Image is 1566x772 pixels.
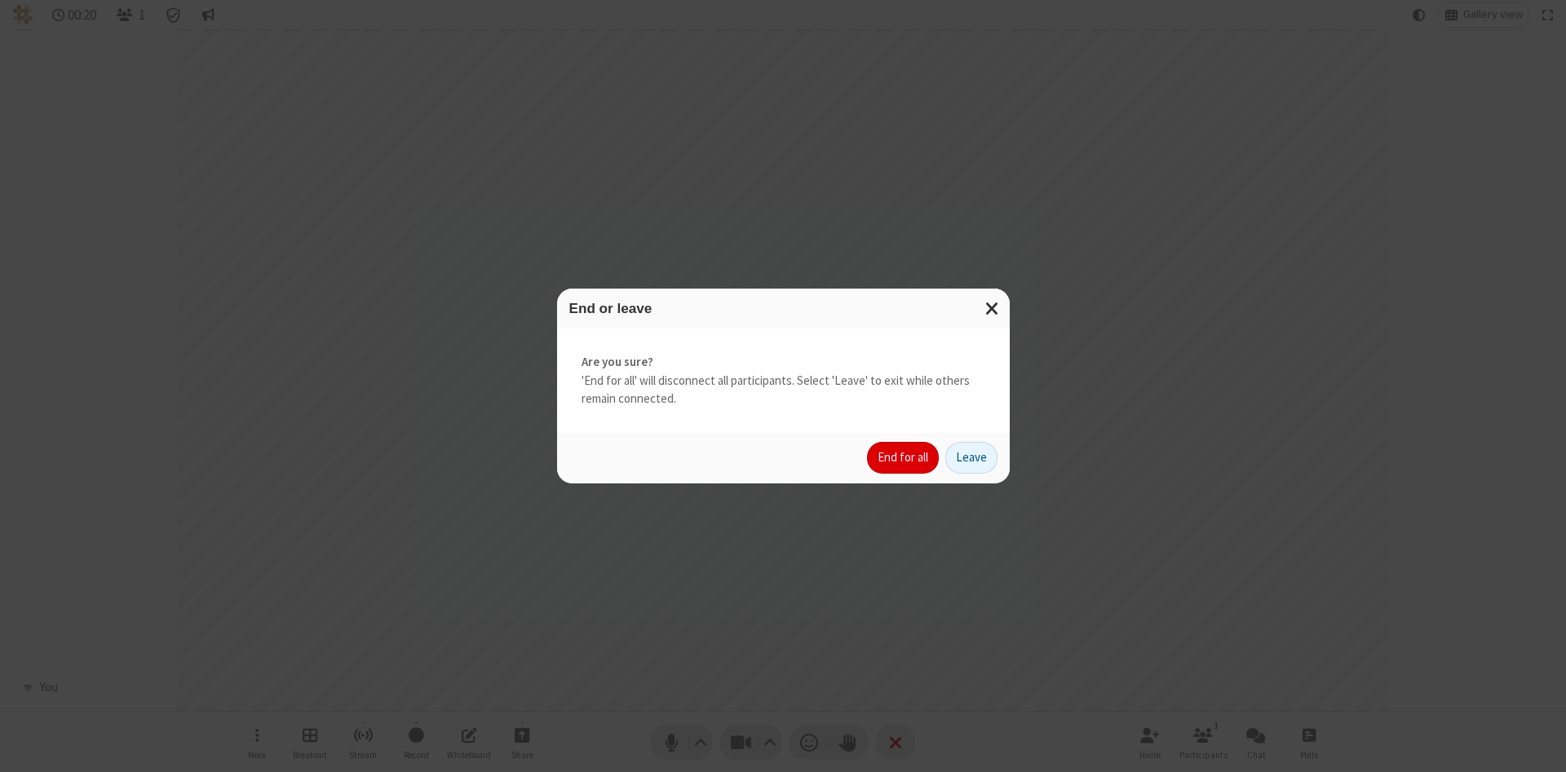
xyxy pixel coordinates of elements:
[975,289,1010,329] button: Close modal
[945,442,998,474] button: Leave
[867,442,939,474] button: End for all
[569,301,998,316] h3: End or leave
[582,353,985,372] strong: Are you sure?
[557,329,1010,433] div: 'End for all' will disconnect all participants. Select 'Leave' to exit while others remain connec...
